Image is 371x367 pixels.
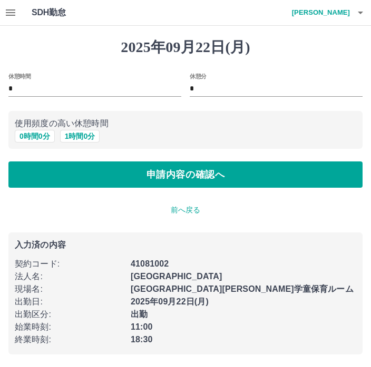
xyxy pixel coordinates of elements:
b: [GEOGRAPHIC_DATA][PERSON_NAME]学童保育ルーム [131,284,354,293]
p: 終業時刻 : [15,333,124,346]
p: 入力済の内容 [15,241,356,249]
p: 契約コード : [15,258,124,270]
p: 始業時刻 : [15,321,124,333]
button: 0時間0分 [15,130,55,142]
b: 18:30 [131,335,153,344]
p: 前へ戻る [8,205,363,216]
p: 出勤日 : [15,295,124,308]
b: 出勤 [131,310,148,319]
button: 1時間0分 [60,130,100,142]
p: 現場名 : [15,283,124,295]
b: [GEOGRAPHIC_DATA] [131,272,222,281]
p: 出勤区分 : [15,308,124,321]
button: 申請内容の確認へ [8,161,363,188]
h1: 2025年09月22日(月) [8,38,363,56]
b: 41081002 [131,259,169,268]
p: 法人名 : [15,270,124,283]
p: 使用頻度の高い休憩時間 [15,117,356,130]
label: 休憩分 [190,72,207,80]
b: 11:00 [131,322,153,331]
label: 休憩時間 [8,72,31,80]
b: 2025年09月22日(月) [131,297,209,306]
